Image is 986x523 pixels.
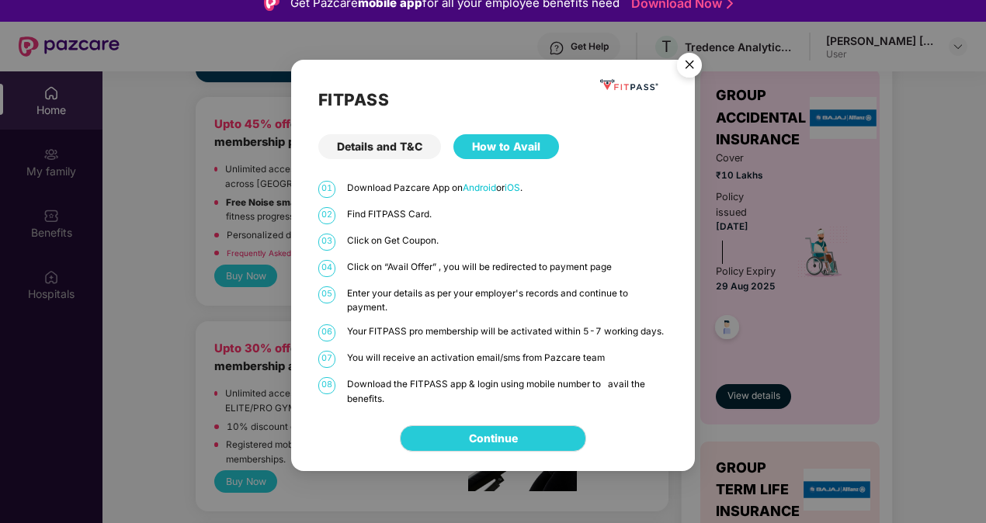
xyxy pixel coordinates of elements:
[318,260,335,277] span: 04
[347,286,668,315] p: Enter your details as per your employer's records and continue to payment.
[318,181,335,198] span: 01
[347,260,668,275] p: Click on “Avail Offer” , you will be redirected to payment page
[453,134,559,159] div: How to Avail
[318,134,441,159] div: Details and T&C
[598,75,660,95] img: fppp.png
[318,207,335,224] span: 02
[400,425,586,452] button: Continue
[347,377,668,406] p: Download the FITPASS app & login using mobile number to avail the benefits.
[318,286,335,303] span: 05
[347,234,668,248] p: Click on Get Coupon.
[347,324,668,339] p: Your FITPASS pro membership will be activated within 5-7 working days.
[318,87,668,113] h2: FITPASS
[318,324,335,341] span: 06
[505,182,520,193] a: iOS
[347,181,668,196] p: Download Pazcare App on or .
[347,207,668,222] p: Find FITPASS Card.
[668,46,711,89] img: svg+xml;base64,PHN2ZyB4bWxucz0iaHR0cDovL3d3dy53My5vcmcvMjAwMC9zdmciIHdpZHRoPSI1NiIgaGVpZ2h0PSI1Ni...
[668,45,710,87] button: Close
[463,182,496,193] a: Android
[469,430,518,447] a: Continue
[318,351,335,368] span: 07
[318,377,335,394] span: 08
[347,351,668,365] p: You will receive an activation email/sms from Pazcare team
[318,234,335,251] span: 03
